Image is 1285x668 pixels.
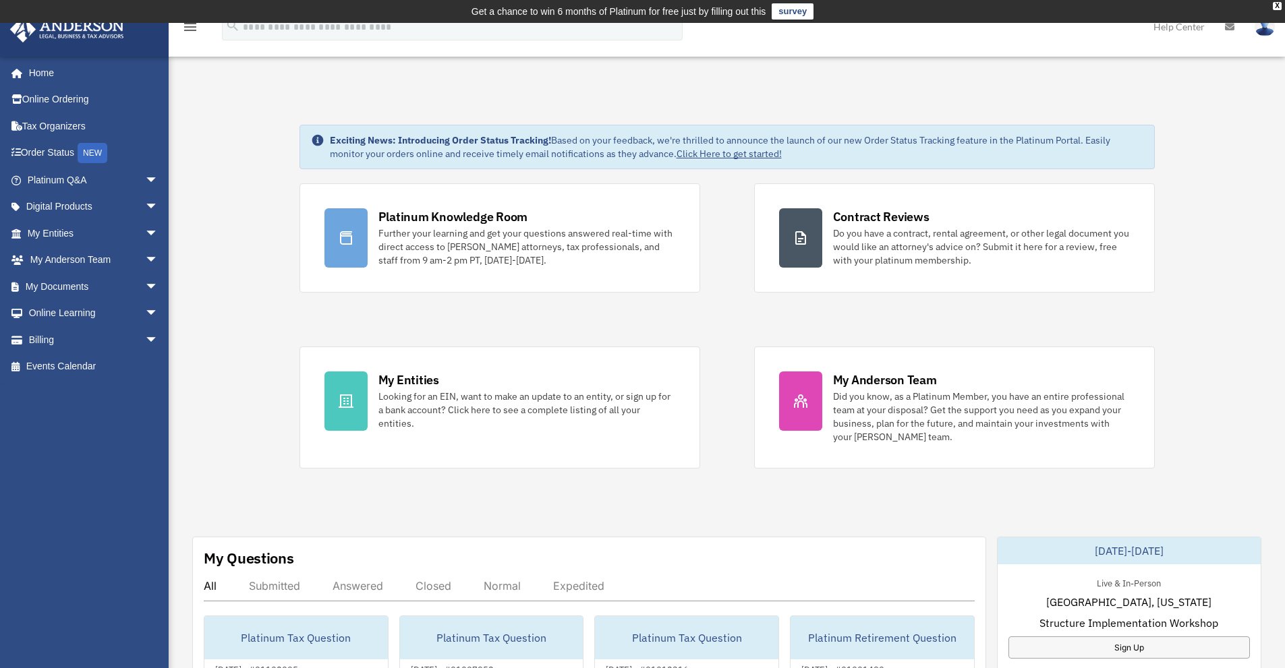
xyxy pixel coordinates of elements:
[9,193,179,220] a: Digital Productsarrow_drop_down
[833,390,1130,444] div: Did you know, as a Platinum Member, you have an entire professional team at your disposal? Get th...
[145,247,172,274] span: arrow_drop_down
[330,133,1143,160] div: Based on your feedback, we're thrilled to announce the launch of our new Order Status Tracking fe...
[772,3,813,20] a: survey
[754,183,1155,293] a: Contract Reviews Do you have a contract, rental agreement, or other legal document you would like...
[145,273,172,301] span: arrow_drop_down
[791,616,974,659] div: Platinum Retirement Question
[9,220,179,247] a: My Entitiesarrow_drop_down
[378,390,675,430] div: Looking for an EIN, want to make an update to an entity, or sign up for a bank account? Click her...
[333,579,383,593] div: Answered
[9,166,179,193] a: Platinum Q&Aarrow_drop_down
[833,208,930,225] div: Contract Reviews
[553,579,604,593] div: Expedited
[9,113,179,140] a: Tax Organizers
[472,3,766,20] div: Get a chance to win 6 months of Platinum for free just by filling out this
[9,140,179,167] a: Order StatusNEW
[9,59,172,86] a: Home
[9,300,179,327] a: Online Learningarrow_drop_down
[145,300,172,328] span: arrow_drop_down
[299,183,700,293] a: Platinum Knowledge Room Further your learning and get your questions answered real-time with dire...
[595,616,778,659] div: Platinum Tax Question
[1039,615,1218,631] span: Structure Implementation Workshop
[9,273,179,300] a: My Documentsarrow_drop_down
[249,579,300,593] div: Submitted
[204,548,294,568] div: My Questions
[998,537,1261,564] div: [DATE]-[DATE]
[1255,17,1275,36] img: User Pic
[78,143,107,163] div: NEW
[182,24,198,35] a: menu
[182,19,198,35] i: menu
[378,226,675,267] div: Further your learning and get your questions answered real-time with direct access to [PERSON_NAM...
[378,371,439,388] div: My Entities
[677,148,782,160] a: Click Here to get started!
[225,18,240,33] i: search
[330,134,551,146] strong: Exciting News: Introducing Order Status Tracking!
[145,326,172,354] span: arrow_drop_down
[1273,2,1282,10] div: close
[1046,594,1211,610] span: [GEOGRAPHIC_DATA], [US_STATE]
[9,353,179,380] a: Events Calendar
[1008,636,1250,659] a: Sign Up
[484,579,521,593] div: Normal
[9,247,179,274] a: My Anderson Teamarrow_drop_down
[9,326,179,353] a: Billingarrow_drop_down
[400,616,583,659] div: Platinum Tax Question
[9,86,179,113] a: Online Ordering
[1086,575,1172,589] div: Live & In-Person
[204,616,388,659] div: Platinum Tax Question
[833,371,937,388] div: My Anderson Team
[145,166,172,194] span: arrow_drop_down
[299,346,700,468] a: My Entities Looking for an EIN, want to make an update to an entity, or sign up for a bank accoun...
[145,220,172,247] span: arrow_drop_down
[6,16,128,42] img: Anderson Advisors Platinum Portal
[754,346,1155,468] a: My Anderson Team Did you know, as a Platinum Member, you have an entire professional team at your...
[204,579,217,593] div: All
[378,208,528,225] div: Platinum Knowledge Room
[833,226,1130,267] div: Do you have a contract, rental agreement, or other legal document you would like an attorney's ad...
[145,193,172,221] span: arrow_drop_down
[416,579,451,593] div: Closed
